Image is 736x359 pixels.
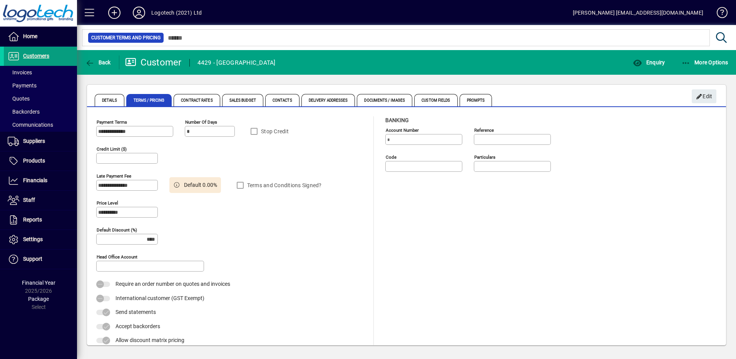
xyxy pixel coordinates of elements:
a: Knowledge Base [711,2,726,27]
button: Enquiry [631,55,667,69]
span: Default 0.00% [184,181,217,189]
span: Prompts [460,94,492,106]
app-page-header-button: Back [77,55,119,69]
span: Financials [23,177,47,183]
mat-label: Number of days [185,119,217,125]
span: More Options [681,59,728,65]
span: Terms / Pricing [126,94,172,106]
span: Sales Budget [222,94,263,106]
mat-label: Reference [474,127,494,133]
mat-label: Account number [386,127,419,133]
span: Financial Year [22,280,55,286]
span: Staff [23,197,35,203]
mat-label: Particulars [474,154,495,160]
a: Home [4,27,77,46]
a: Support [4,250,77,269]
mat-label: Payment Terms [97,119,127,125]
span: Customers [23,53,49,59]
a: Staff [4,191,77,210]
a: Financials [4,171,77,190]
button: Back [83,55,113,69]
span: Payments [8,82,37,89]
span: Products [23,158,45,164]
span: Quotes [8,96,30,102]
span: Enquiry [633,59,665,65]
span: Customer Terms and Pricing [91,34,161,42]
span: Banking [385,117,409,123]
span: Custom Fields [414,94,457,106]
div: Customer [125,56,182,69]
mat-label: Default Discount (%) [97,227,137,233]
span: Require an order number on quotes and invoices [115,281,230,287]
span: Support [23,256,42,262]
span: Settings [23,236,43,242]
span: International customer (GST Exempt) [115,295,204,301]
span: Send statements [115,309,156,315]
span: Communications [8,122,53,128]
a: Communications [4,118,77,131]
a: Quotes [4,92,77,105]
span: Home [23,33,37,39]
span: Contract Rates [174,94,220,106]
span: Package [28,296,49,302]
button: Profile [127,6,151,20]
div: Logotech (2021) Ltd [151,7,202,19]
span: Details [95,94,124,106]
a: Payments [4,79,77,92]
span: Edit [696,90,713,103]
span: Delivery Addresses [301,94,355,106]
mat-label: Late Payment Fee [97,173,131,179]
mat-label: Head Office Account [97,254,137,260]
div: 4429 - [GEOGRAPHIC_DATA] [197,57,276,69]
a: Products [4,151,77,171]
a: Suppliers [4,132,77,151]
span: Contacts [265,94,299,106]
span: Invoices [8,69,32,75]
div: [PERSON_NAME] [EMAIL_ADDRESS][DOMAIN_NAME] [573,7,703,19]
span: Documents / Images [357,94,412,106]
span: Suppliers [23,138,45,144]
span: Allow discount matrix pricing [115,337,184,343]
span: Accept backorders [115,323,160,329]
span: Reports [23,216,42,223]
a: Reports [4,210,77,230]
mat-label: Price Level [97,200,118,206]
mat-label: Code [386,154,396,160]
a: Settings [4,230,77,249]
span: Back [85,59,111,65]
button: Edit [692,89,716,103]
a: Backorders [4,105,77,118]
span: Backorders [8,109,40,115]
button: More Options [679,55,730,69]
a: Invoices [4,66,77,79]
button: Add [102,6,127,20]
mat-label: Credit Limit ($) [97,146,127,152]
